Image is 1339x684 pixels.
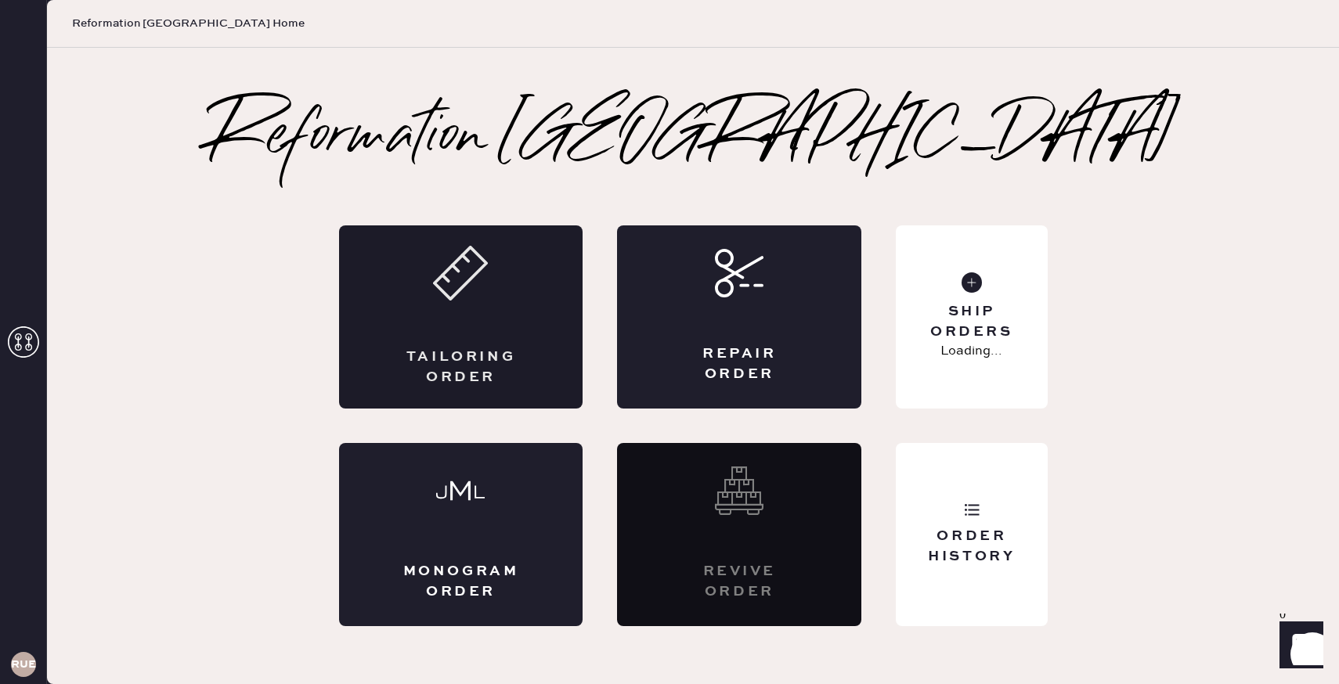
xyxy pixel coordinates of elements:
[680,344,799,383] div: Repair Order
[72,16,305,31] span: Reformation [GEOGRAPHIC_DATA] Home
[402,562,521,601] div: Monogram Order
[940,342,1002,361] p: Loading...
[680,562,799,601] div: Revive order
[617,443,861,626] div: Interested? Contact us at care@hemster.co
[209,106,1178,169] h2: Reformation [GEOGRAPHIC_DATA]
[402,347,521,387] div: Tailoring Order
[11,659,36,670] h3: RUESA
[1265,614,1332,681] iframe: Front Chat
[908,302,1034,341] div: Ship Orders
[908,527,1034,566] div: Order History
